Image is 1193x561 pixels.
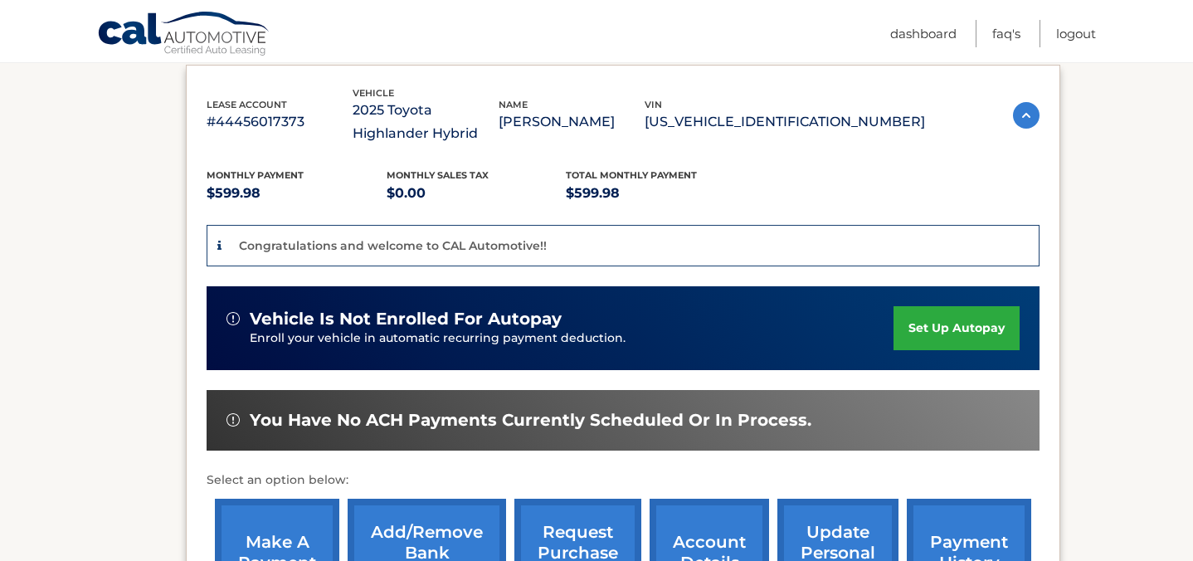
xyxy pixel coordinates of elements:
span: vehicle [353,87,394,99]
a: Cal Automotive [97,11,271,59]
img: alert-white.svg [226,312,240,325]
p: $599.98 [207,182,387,205]
p: Congratulations and welcome to CAL Automotive!! [239,238,547,253]
p: 2025 Toyota Highlander Hybrid [353,99,499,145]
span: Monthly sales Tax [387,169,489,181]
span: Total Monthly Payment [566,169,697,181]
p: [US_VEHICLE_IDENTIFICATION_NUMBER] [645,110,925,134]
p: #44456017373 [207,110,353,134]
span: You have no ACH payments currently scheduled or in process. [250,410,811,431]
span: vin [645,99,662,110]
a: FAQ's [992,20,1020,47]
p: Select an option below: [207,471,1040,490]
img: alert-white.svg [226,413,240,427]
span: vehicle is not enrolled for autopay [250,309,562,329]
p: $599.98 [566,182,746,205]
a: Logout [1056,20,1096,47]
p: [PERSON_NAME] [499,110,645,134]
img: accordion-active.svg [1013,102,1040,129]
span: lease account [207,99,287,110]
span: Monthly Payment [207,169,304,181]
a: set up autopay [894,306,1020,350]
span: name [499,99,528,110]
a: Dashboard [890,20,957,47]
p: $0.00 [387,182,567,205]
p: Enroll your vehicle in automatic recurring payment deduction. [250,329,894,348]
